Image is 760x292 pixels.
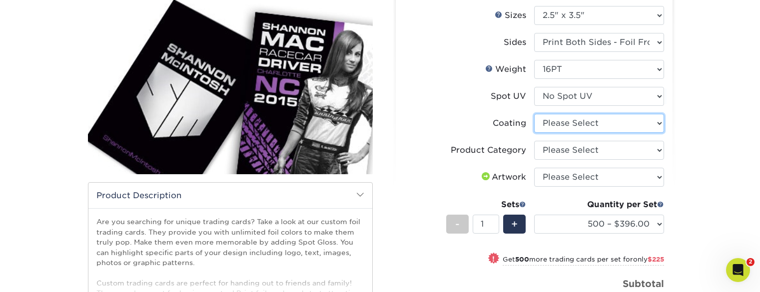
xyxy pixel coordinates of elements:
strong: Subtotal [623,278,664,289]
h2: Product Description [88,183,372,208]
span: only [633,256,664,263]
div: Sets [446,199,526,211]
iframe: Google Customer Reviews [2,262,85,289]
span: ! [492,254,495,264]
div: Spot UV [491,90,526,102]
div: Quantity per Set [534,199,664,211]
div: Sizes [495,9,526,21]
span: + [511,217,518,232]
span: - [455,217,460,232]
span: $225 [648,256,664,263]
span: 2 [747,258,755,266]
div: Artwork [480,171,526,183]
div: Coating [493,117,526,129]
div: Weight [485,63,526,75]
strong: 500 [515,256,529,263]
div: Product Category [451,144,526,156]
div: Sides [504,36,526,48]
small: Get more trading cards per set for [503,256,664,266]
iframe: Intercom live chat [726,258,750,282]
